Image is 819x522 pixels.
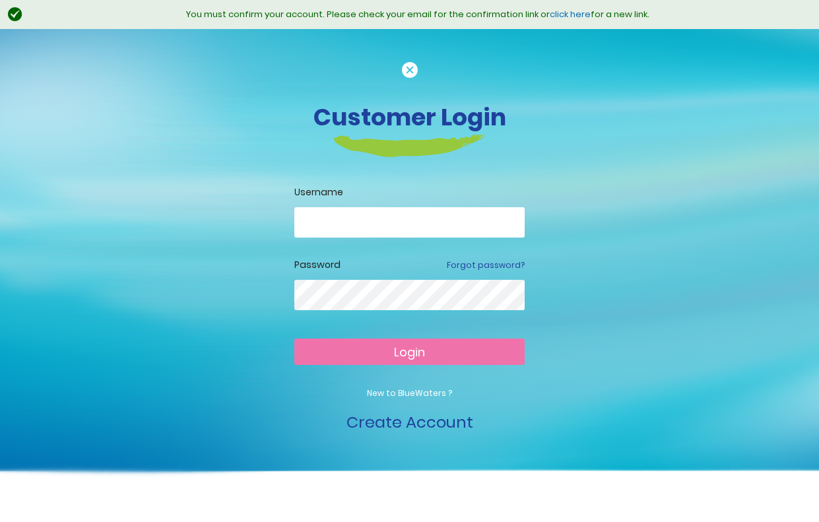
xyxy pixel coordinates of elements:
img: cancel [402,62,418,78]
img: login-heading-border.png [334,135,485,157]
p: New to BlueWaters ? [294,387,525,399]
button: Login [294,339,525,365]
h3: Customer Login [44,103,776,131]
a: click here [550,8,591,20]
label: Password [294,258,341,272]
label: Username [294,185,525,199]
span: Login [394,344,425,360]
a: Create Account [346,411,473,433]
div: You must confirm your account. Please check your email for the confirmation link or for a new link. [30,8,806,21]
a: Forgot password? [447,259,525,271]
